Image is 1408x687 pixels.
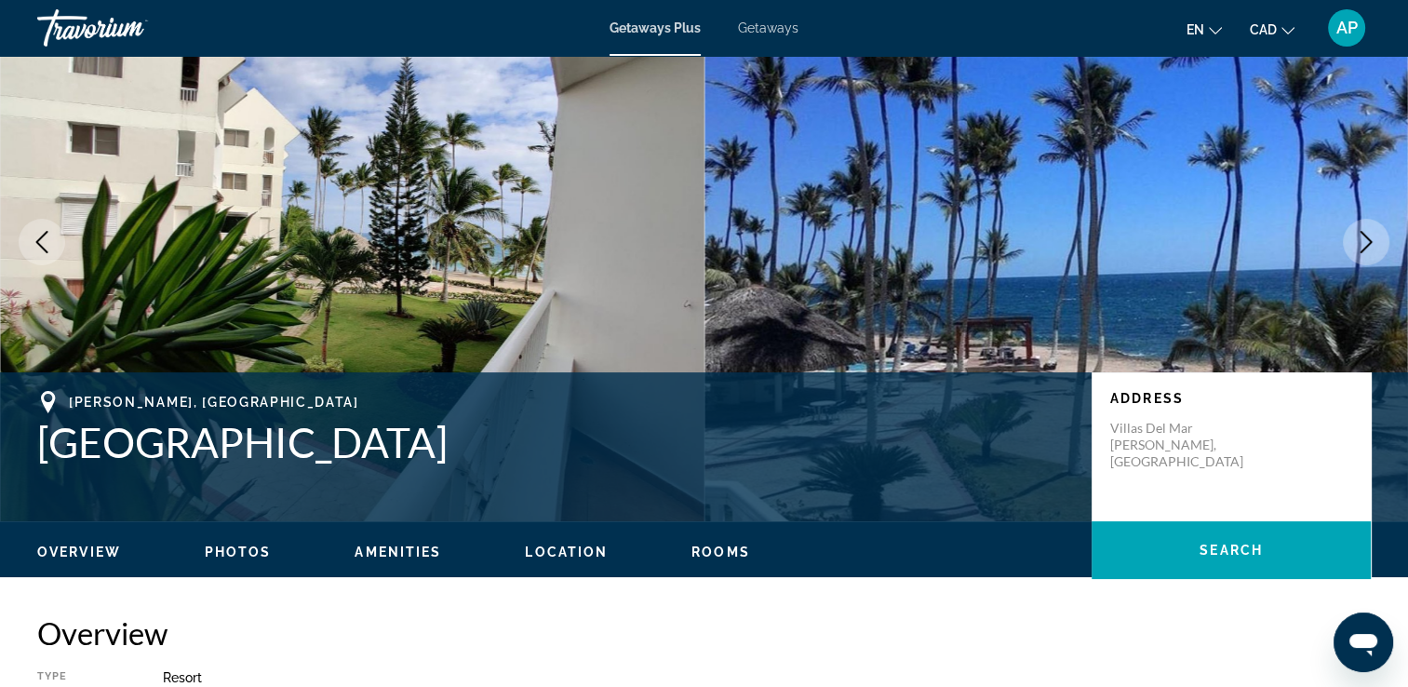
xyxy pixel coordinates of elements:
span: Amenities [355,545,441,559]
p: Villas del Mar [PERSON_NAME], [GEOGRAPHIC_DATA] [1110,420,1259,470]
span: en [1187,22,1204,37]
button: Amenities [355,544,441,560]
p: Address [1110,391,1352,406]
a: Getaways [738,20,798,35]
span: Location [525,545,608,559]
button: Location [525,544,608,560]
button: Photos [205,544,272,560]
button: Change currency [1250,16,1294,43]
span: CAD [1250,22,1277,37]
button: Overview [37,544,121,560]
a: Getaways Plus [610,20,701,35]
button: Change language [1187,16,1222,43]
button: Previous image [19,219,65,265]
button: Search [1092,521,1371,579]
div: Resort [163,670,1371,685]
h2: Overview [37,614,1371,652]
span: [PERSON_NAME], [GEOGRAPHIC_DATA] [69,395,359,410]
a: Travorium [37,4,223,52]
span: Overview [37,545,121,559]
iframe: Button to launch messaging window [1334,613,1393,672]
button: User Menu [1322,8,1371,47]
h1: [GEOGRAPHIC_DATA] [37,418,1073,466]
span: Rooms [691,545,750,559]
button: Rooms [691,544,750,560]
span: Search [1200,543,1263,558]
span: AP [1336,19,1358,37]
span: Photos [205,545,272,559]
div: Type [37,670,116,685]
button: Next image [1343,219,1389,265]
